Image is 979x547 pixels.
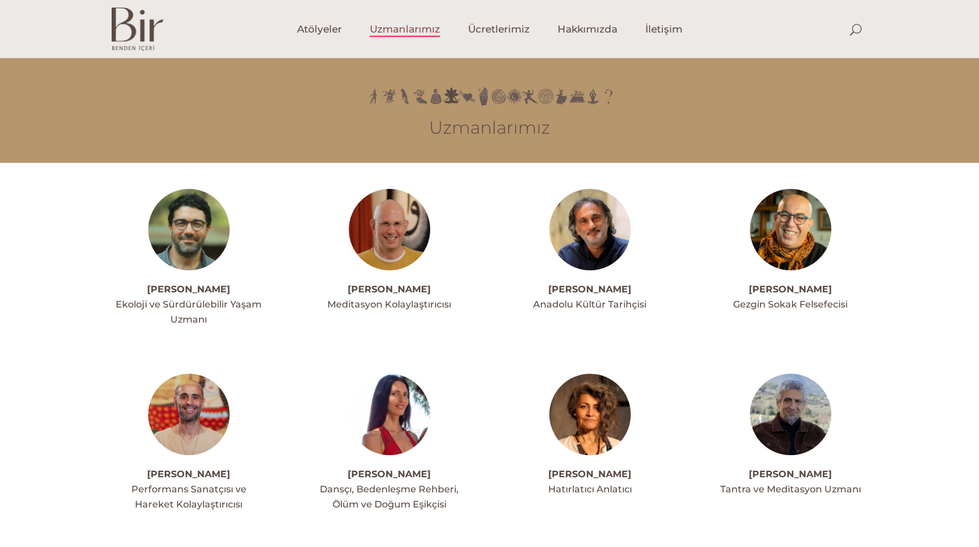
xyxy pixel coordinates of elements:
a: [PERSON_NAME] [548,469,631,480]
a: [PERSON_NAME] [749,284,832,295]
span: Ücretlerimiz [468,23,530,36]
span: Tantra ve Meditasyon Uzmanı [720,484,861,495]
h3: Uzmanlarımız [112,117,867,138]
img: alinakiprofil--300x300.jpg [750,189,831,270]
a: [PERSON_NAME] [147,469,230,480]
span: Atölyeler [297,23,342,36]
img: arbilprofilfoto-300x300.jpg [549,374,631,455]
span: Meditasyon Kolaylaştırıcısı [327,299,451,310]
span: İletişim [645,23,683,36]
span: Uzmanlarımız [370,23,440,36]
img: Koray_Arham_Mincinozlu_002_copy-300x300.jpg [750,374,831,455]
img: alperakprofil-300x300.jpg [148,374,230,455]
span: Hakkımızda [558,23,617,36]
a: [PERSON_NAME] [749,469,832,480]
span: Performans Sanatçısı ve Hareket Kolaylaştırıcısı [131,484,246,510]
a: [PERSON_NAME] [548,284,631,295]
img: Ali_Canip_Olgunlu_003_copy-300x300.jpg [549,189,631,270]
img: meditasyon-ahmet-1-300x300.jpg [349,189,430,270]
img: ahmetacarprofil--300x300.jpg [148,189,230,270]
a: [PERSON_NAME] [348,469,431,480]
img: amberprofil1-300x300.jpg [349,374,430,455]
span: Ekoloji ve Sürdürülebilir Yaşam Uzmanı [116,299,262,325]
span: Dansçı, Bedenleşme Rehberi, Ölüm ve Doğum Eşikçisi [320,484,459,510]
span: Gezgin Sokak Felsefecisi [733,299,848,310]
a: [PERSON_NAME] [147,284,230,295]
a: [PERSON_NAME] [348,284,431,295]
span: Hatırlatıcı Anlatıcı [548,484,632,495]
span: Anadolu Kültür Tarihçisi [533,299,646,310]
